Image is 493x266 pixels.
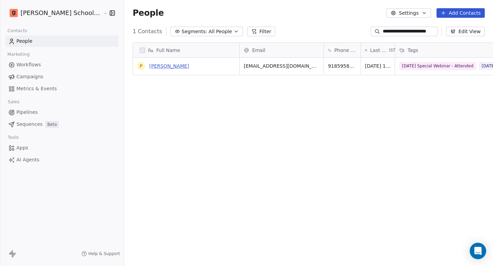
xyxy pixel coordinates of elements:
button: Edit View [446,27,485,36]
span: Tags [407,47,418,54]
span: IST [389,48,395,53]
a: SequencesBeta [5,119,118,130]
a: Metrics & Events [5,83,118,94]
a: AI Agents [5,154,118,165]
span: AI Agents [16,156,39,163]
a: Campaigns [5,71,118,82]
a: Workflows [5,59,118,70]
span: Apps [16,144,28,151]
div: grid [133,58,240,261]
div: Email [240,43,324,57]
span: Contacts [4,26,30,36]
div: Open Intercom Messenger [470,243,486,259]
div: Last Activity DateIST [361,43,395,57]
button: Add Contacts [437,8,485,18]
span: [PERSON_NAME] School of Finance LLP [21,9,102,17]
span: 1 Contacts [132,27,162,36]
span: Campaigns [16,73,43,80]
span: People [132,8,164,18]
span: Phone Number [334,47,356,54]
div: P [140,63,142,70]
span: [DATE] Special Webinar - Attended [399,62,476,70]
span: Workflows [16,61,41,68]
span: Sequences [16,121,42,128]
div: Phone Number [324,43,361,57]
a: Pipelines [5,107,118,118]
div: Full Name [133,43,239,57]
a: [PERSON_NAME] [149,63,189,69]
span: Help & Support [88,251,120,256]
span: All People [208,28,232,35]
span: Metrics & Events [16,85,57,92]
span: Segments: [181,28,207,35]
span: Email [252,47,265,54]
button: [PERSON_NAME] School of Finance LLP [8,7,99,19]
span: Beta [45,121,59,128]
button: Filter [247,27,276,36]
a: People [5,36,118,47]
span: Last Activity Date [370,47,388,54]
span: [DATE] 12:01 AM [365,63,391,69]
a: Apps [5,142,118,154]
span: Tools [5,132,22,143]
a: Help & Support [81,251,120,256]
span: 918595829755 [328,63,356,69]
img: Goela%20School%20Logos%20(4).png [10,9,18,17]
span: Pipelines [16,109,38,116]
span: Marketing [4,49,33,59]
span: Sales [5,97,23,107]
span: [EMAIL_ADDRESS][DOMAIN_NAME] [244,63,319,69]
span: Full Name [156,47,180,54]
span: People [16,38,33,45]
button: Settings [387,8,431,18]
